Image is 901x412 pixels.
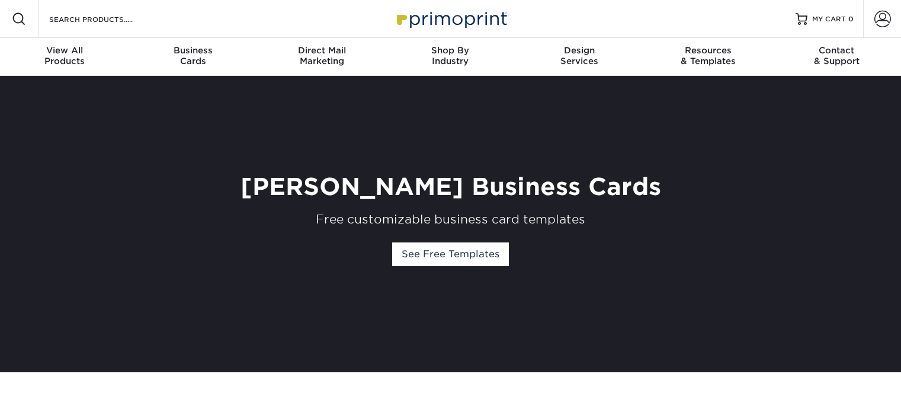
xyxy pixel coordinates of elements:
[515,45,643,56] span: Design
[386,38,515,76] a: Shop ByIndustry
[392,6,510,31] img: Primoprint
[643,45,772,56] span: Resources
[386,45,515,66] div: Industry
[129,45,257,56] span: Business
[772,45,901,66] div: & Support
[129,38,257,76] a: BusinessCards
[48,12,163,26] input: SEARCH PRODUCTS.....
[848,15,854,23] span: 0
[812,14,846,24] span: MY CART
[100,210,801,228] div: Free customizable business card templates
[643,45,772,66] div: & Templates
[129,45,257,66] div: Cards
[100,173,801,201] h1: [PERSON_NAME] Business Cards
[772,45,901,56] span: Contact
[258,45,386,56] span: Direct Mail
[258,45,386,66] div: Marketing
[515,45,643,66] div: Services
[392,242,509,266] a: See Free Templates
[772,38,901,76] a: Contact& Support
[515,38,643,76] a: DesignServices
[643,38,772,76] a: Resources& Templates
[258,38,386,76] a: Direct MailMarketing
[386,45,515,56] span: Shop By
